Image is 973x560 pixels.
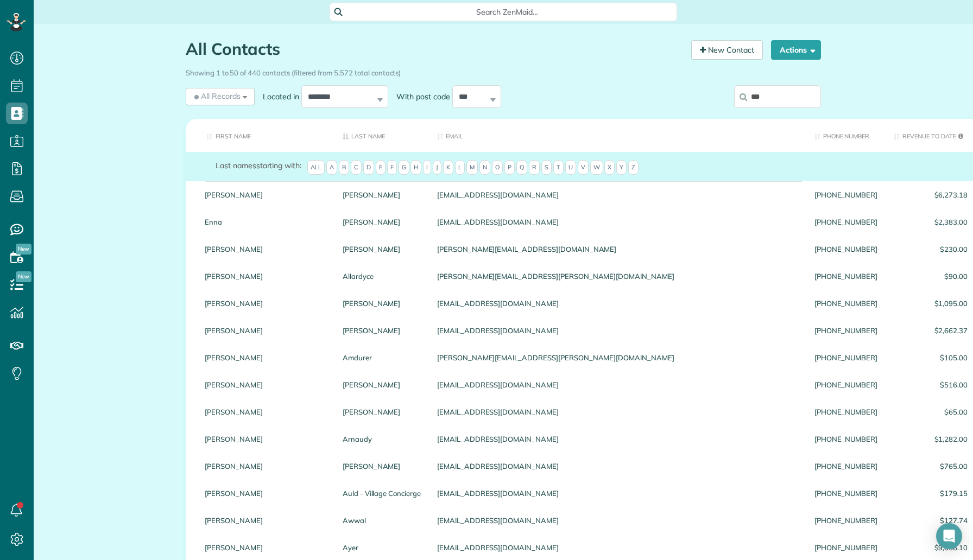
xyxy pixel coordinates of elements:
a: [PERSON_NAME] [205,517,326,524]
span: K [443,160,453,175]
a: Ayer [343,544,421,551]
div: [PERSON_NAME][EMAIL_ADDRESS][PERSON_NAME][DOMAIN_NAME] [429,344,806,371]
a: [PERSON_NAME] [343,381,421,389]
span: W [590,160,603,175]
a: [PERSON_NAME] [205,272,326,280]
div: [PHONE_NUMBER] [806,480,886,507]
div: [EMAIL_ADDRESS][DOMAIN_NAME] [429,507,806,534]
div: [EMAIL_ADDRESS][DOMAIN_NAME] [429,453,806,480]
span: I [423,160,431,175]
span: P [504,160,515,175]
div: [PHONE_NUMBER] [806,507,886,534]
div: [PHONE_NUMBER] [806,290,886,317]
span: V [578,160,589,175]
span: A [326,160,337,175]
div: [EMAIL_ADDRESS][DOMAIN_NAME] [429,208,806,236]
span: $516.00 [894,381,968,389]
div: [PHONE_NUMBER] [806,344,886,371]
div: [EMAIL_ADDRESS][DOMAIN_NAME] [429,317,806,344]
span: $127.74 [894,517,968,524]
a: [PERSON_NAME] [343,245,421,253]
span: $765.00 [894,462,968,470]
span: L [455,160,465,175]
span: M [466,160,478,175]
div: Showing 1 to 50 of 440 contacts (filtered from 5,572 total contacts) [186,63,821,78]
span: $2,662.37 [894,327,968,334]
a: Awwal [343,517,421,524]
span: R [529,160,540,175]
div: [PHONE_NUMBER] [806,425,886,453]
span: All Records [192,91,241,101]
div: [PHONE_NUMBER] [806,236,886,263]
a: [PERSON_NAME] [205,462,326,470]
th: Last Name: activate to sort column descending [334,119,429,152]
span: $179.15 [894,489,968,497]
span: N [479,160,490,175]
span: New [16,271,31,282]
th: Phone number: activate to sort column ascending [806,119,886,152]
span: $9,656.10 [894,544,968,551]
a: [PERSON_NAME] [205,408,326,416]
span: New [16,244,31,254]
div: [EMAIL_ADDRESS][DOMAIN_NAME] [429,371,806,398]
span: C [351,160,362,175]
span: E [376,160,386,175]
a: [PERSON_NAME] [343,408,421,416]
span: All [307,160,325,175]
div: [EMAIL_ADDRESS][DOMAIN_NAME] [429,398,806,425]
div: [EMAIL_ADDRESS][DOMAIN_NAME] [429,480,806,507]
a: [PERSON_NAME] [205,300,326,307]
th: Email: activate to sort column ascending [429,119,806,152]
a: New Contact [691,40,763,60]
span: T [553,160,564,175]
span: U [565,160,576,175]
span: Y [616,160,627,175]
div: [EMAIL_ADDRESS][DOMAIN_NAME] [429,290,806,317]
div: [EMAIL_ADDRESS][DOMAIN_NAME] [429,181,806,208]
span: H [410,160,421,175]
a: [PERSON_NAME] [205,245,326,253]
span: G [399,160,409,175]
span: $1,095.00 [894,300,968,307]
span: S [541,160,552,175]
span: $230.00 [894,245,968,253]
a: Auld - Village Concierge [343,489,421,497]
a: [PERSON_NAME] [343,191,421,199]
div: [EMAIL_ADDRESS][DOMAIN_NAME] [429,425,806,453]
span: J [433,160,441,175]
span: Last names [216,161,256,170]
a: Amdurer [343,354,421,361]
span: B [339,160,349,175]
div: [PERSON_NAME][EMAIL_ADDRESS][PERSON_NAME][DOMAIN_NAME] [429,263,806,290]
a: [PERSON_NAME] [343,218,421,226]
span: D [363,160,374,175]
a: [PERSON_NAME] [343,300,421,307]
div: Open Intercom Messenger [936,523,962,549]
a: [PERSON_NAME] [205,191,326,199]
a: Enna [205,218,326,226]
a: [PERSON_NAME] [343,462,421,470]
span: $105.00 [894,354,968,361]
label: Located in [255,91,301,102]
div: [PHONE_NUMBER] [806,208,886,236]
h1: All Contacts [186,40,683,58]
span: $1,282.00 [894,435,968,443]
label: With post code [388,91,452,102]
span: $6,273.18 [894,191,968,199]
span: F [387,160,397,175]
a: [PERSON_NAME] [343,327,421,334]
a: [PERSON_NAME] [205,435,326,443]
div: [PERSON_NAME][EMAIL_ADDRESS][DOMAIN_NAME] [429,236,806,263]
label: starting with: [216,160,301,171]
span: $65.00 [894,408,968,416]
span: Q [516,160,527,175]
div: [PHONE_NUMBER] [806,398,886,425]
a: [PERSON_NAME] [205,381,326,389]
a: [PERSON_NAME] [205,327,326,334]
div: [PHONE_NUMBER] [806,263,886,290]
span: $90.00 [894,272,968,280]
span: Z [628,160,639,175]
div: [PHONE_NUMBER] [806,371,886,398]
button: Actions [771,40,821,60]
span: X [604,160,615,175]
